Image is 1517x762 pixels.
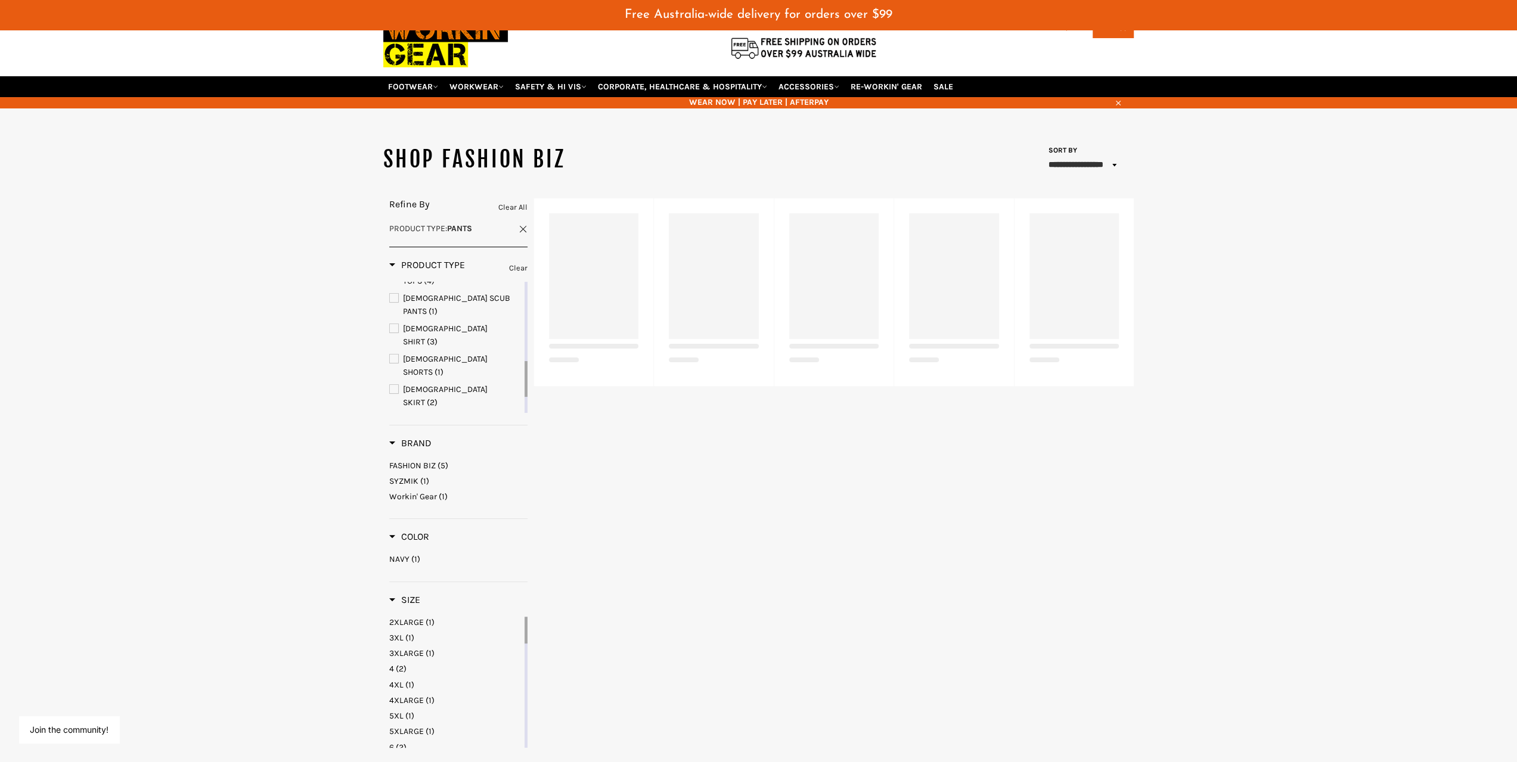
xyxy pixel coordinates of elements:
span: Color [389,531,429,542]
span: Refine By [389,198,430,210]
h3: Size [389,594,420,606]
h1: SHOP FASHION BIZ [383,145,759,175]
a: 3XL [389,632,522,643]
span: (1) [426,617,435,627]
span: 6 [389,742,394,752]
a: SYZMIK [389,475,528,487]
a: SALE [929,76,958,97]
a: NAVY [389,553,528,565]
a: FOOTWEAR [383,76,443,97]
span: (1) [420,476,429,486]
span: Free Australia-wide delivery for orders over $99 [625,8,892,21]
a: 5XLARGE [389,726,522,737]
a: Workin' Gear [389,491,528,502]
span: (1) [426,695,435,705]
span: [DEMOGRAPHIC_DATA] SHORTS [403,354,488,377]
span: (1) [429,306,438,316]
button: Join the community! [30,724,108,735]
span: 3XL [389,633,404,643]
span: 4XL [389,680,404,690]
a: LADIES SHORTS [389,353,522,379]
a: 4XLARGE [389,695,522,706]
strong: PANTS [447,223,472,234]
a: 6 [389,742,522,753]
a: CORPORATE, HEALTHCARE & HOSPITALITY [593,76,772,97]
a: LADIES SCUB PANTS [389,292,522,318]
a: Clear [509,262,528,275]
img: Workin Gear leaders in Workwear, Safety Boots, PPE, Uniforms. Australia's No.1 in Workwear [383,8,508,76]
span: Product Type [389,223,445,234]
span: [DEMOGRAPHIC_DATA] SCUB PANTS [403,293,510,316]
span: SYZMIK [389,476,418,486]
a: WORKWEAR [445,76,508,97]
span: 4 [389,664,394,674]
span: NAVY [389,554,410,564]
span: 4XLARGE [389,695,424,705]
label: Sort by [1045,145,1078,155]
h3: Color [389,531,429,543]
span: WEAR NOW | PAY LATER | AFTERPAY [383,97,1134,108]
span: (1) [439,492,448,502]
h3: Product Type [389,259,465,271]
span: (1) [426,726,435,736]
a: FASHION BIZ [389,460,528,471]
span: Workin' Gear [389,492,437,502]
a: ACCESSORIES [774,76,844,97]
span: (2) [396,742,407,752]
span: 5XL [389,711,404,721]
span: FASHION BIZ [389,461,436,471]
a: 3XLARGE [389,648,522,659]
a: LADIES SKIRT [389,383,522,409]
a: 4XL [389,679,522,691]
a: 5XL [389,710,522,721]
span: (2) [427,397,438,408]
span: : [389,223,472,234]
span: (1) [405,711,414,721]
span: 5XLARGE [389,726,424,736]
img: Flat $9.95 shipping Australia wide [729,35,878,60]
span: (1) [405,680,414,690]
a: 4 [389,663,522,674]
span: (1) [435,367,443,377]
span: 3XLARGE [389,648,424,658]
a: RE-WORKIN' GEAR [846,76,927,97]
h3: Brand [389,437,432,449]
span: (2) [396,664,407,674]
span: (3) [427,337,438,347]
a: Clear All [498,201,528,214]
span: (1) [405,633,414,643]
span: (4) [424,276,435,286]
span: (1) [411,554,420,564]
span: [DEMOGRAPHIC_DATA] SCRUB TOPS [403,263,516,286]
a: 2XLARGE [389,617,522,628]
a: LADIES SHIRT [389,322,522,349]
span: (1) [426,648,435,658]
span: (5) [438,461,448,471]
span: [DEMOGRAPHIC_DATA] SHIRT [403,324,488,347]
span: 2XLARGE [389,617,424,627]
span: [DEMOGRAPHIC_DATA] SKIRT [403,384,488,408]
a: Product Type:PANTS [389,223,528,234]
a: SAFETY & HI VIS [510,76,591,97]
